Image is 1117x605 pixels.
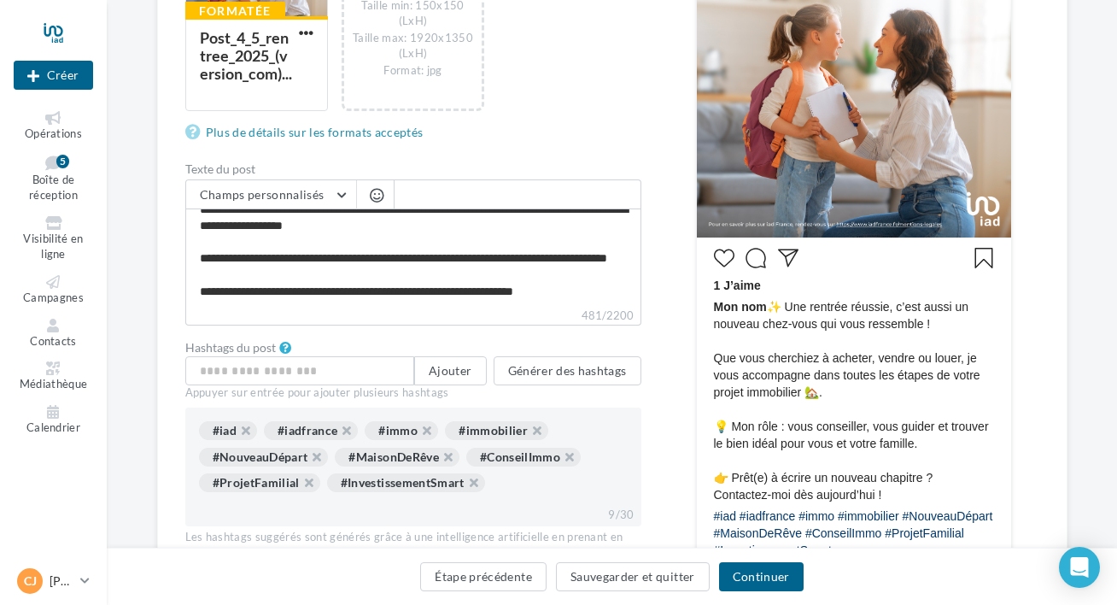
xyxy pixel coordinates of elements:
div: #iad [199,421,257,440]
button: Étape précédente [420,562,547,591]
span: Contacts [30,334,77,348]
a: Plus de détails sur les formats acceptés [185,122,430,143]
button: Champs personnalisés [186,180,356,209]
div: #MaisonDeRêve [335,448,459,467]
span: Médiathèque [20,377,88,391]
div: #immo [365,421,438,440]
span: Boîte de réception [29,173,78,203]
a: CJ [PERSON_NAME] [14,565,93,597]
button: Ajouter [414,356,486,385]
button: Créer [14,61,93,90]
a: Calendrier [14,402,93,438]
div: #NouveauDépart [199,448,329,467]
label: Texte du post [185,163,641,175]
span: Mon nom [714,300,767,314]
div: #immobilier [445,421,548,440]
svg: J’aime [714,248,734,268]
a: Campagnes [14,272,93,308]
span: Calendrier [26,420,80,434]
a: Visibilité en ligne [14,213,93,265]
svg: Enregistrer [974,248,994,268]
a: Médiathèque [14,358,93,395]
span: CJ [24,573,37,590]
div: #ProjetFamilial [199,473,320,492]
div: 1 J’aime [714,277,994,298]
div: #InvestissementSmart [327,473,485,492]
div: 5 [56,155,69,168]
div: Post_4_5_rentree_2025_(version_com)... [200,28,292,83]
div: Open Intercom Messenger [1059,547,1100,588]
label: Hashtags du post [185,342,276,354]
button: Sauvegarder et quitter [556,562,710,591]
svg: Commenter [746,248,766,268]
span: Visibilité en ligne [23,232,83,261]
span: Champs personnalisés [200,187,325,202]
svg: Partager la publication [778,248,798,268]
div: #iad #iadfrance #immo #immobilier #NouveauDépart #MaisonDeRêve #ConseilImmo #ProjetFamilial #Inve... [714,508,994,563]
div: #iadfrance [264,421,359,440]
div: Formatée [185,2,285,21]
a: Opérations [14,108,93,144]
p: [PERSON_NAME] [50,573,73,590]
div: #ConseilImmo [466,448,581,467]
span: ✨ Une rentrée réussie, c’est aussi un nouveau chez-vous qui vous ressemble ! Que vous cherchiez à... [714,298,994,503]
div: Les hashtags suggérés sont générés grâce à une intelligence artificielle en prenant en compte le ... [185,530,641,561]
div: Nouvelle campagne [14,61,93,90]
div: 9/30 [601,504,640,526]
span: Opérations [25,126,82,140]
button: Continuer [719,562,804,591]
button: Générer des hashtags [494,356,641,385]
a: Contacts [14,315,93,352]
span: Campagnes [23,291,84,304]
div: Appuyer sur entrée pour ajouter plusieurs hashtags [185,385,641,401]
a: Boîte de réception5 [14,151,93,206]
label: 481/2200 [185,307,641,326]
